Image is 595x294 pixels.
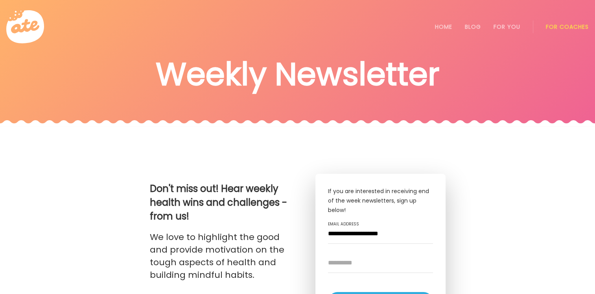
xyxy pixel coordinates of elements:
[494,24,520,30] a: For You
[156,58,440,91] h1: Weekly Newsletter
[435,24,452,30] a: Home
[328,186,433,215] p: If you are interested in receiving end of the week newsletters, sign up below!
[328,221,433,227] label: Email address
[150,231,297,281] p: We love to highlight the good and provide motivation on the tough aspects of health and building ...
[465,24,481,30] a: Blog
[150,182,297,223] h1: Don't miss out! Hear weekly health wins and challenges - from us!
[546,24,589,30] a: For Coaches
